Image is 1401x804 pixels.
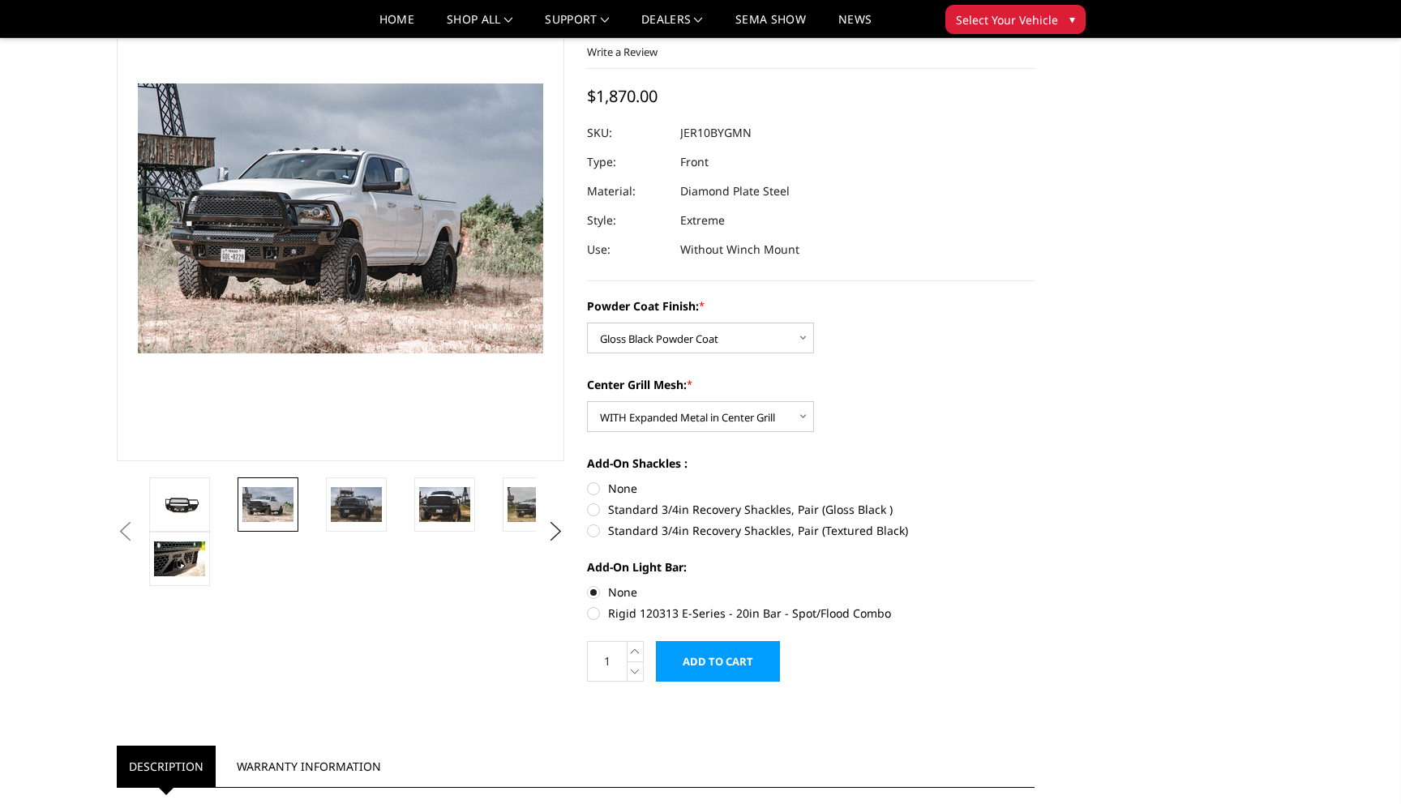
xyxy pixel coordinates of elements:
[735,14,806,37] a: SEMA Show
[587,584,1035,601] label: None
[587,235,668,264] dt: Use:
[113,520,137,544] button: Previous
[641,14,703,37] a: Dealers
[656,641,780,682] input: Add to Cart
[680,206,725,235] dd: Extreme
[587,206,668,235] dt: Style:
[379,14,414,37] a: Home
[1320,726,1401,804] iframe: Chat Widget
[587,85,658,107] span: $1,870.00
[838,14,872,37] a: News
[154,541,205,575] img: 2010-2018 Ram 2500-3500 - FT Series - Extreme Front Bumper
[587,177,668,206] dt: Material:
[545,14,609,37] a: Support
[680,235,799,264] dd: Without Winch Mount
[242,487,293,521] img: 2010-2018 Ram 2500-3500 - FT Series - Extreme Front Bumper
[587,45,658,59] a: Write a Review
[587,480,1035,497] label: None
[544,520,568,544] button: Next
[447,14,512,37] a: shop all
[508,487,559,521] img: 2010-2018 Ram 2500-3500 - FT Series - Extreme Front Bumper
[587,148,668,177] dt: Type:
[956,11,1058,28] span: Select Your Vehicle
[587,297,1035,314] label: Powder Coat Finish:
[587,558,1035,575] label: Add-On Light Bar:
[419,487,470,521] img: 2010-2018 Ram 2500-3500 - FT Series - Extreme Front Bumper
[154,493,205,515] img: 2010-2018 Ram 2500-3500 - FT Series - Extreme Front Bumper
[331,487,382,521] img: 2010-2018 Ram 2500-3500 - FT Series - Extreme Front Bumper
[587,605,1035,622] label: Rigid 120313 E-Series - 20in Bar - Spot/Flood Combo
[587,501,1035,518] label: Standard 3/4in Recovery Shackles, Pair (Gloss Black )
[945,5,1086,34] button: Select Your Vehicle
[680,148,709,177] dd: Front
[680,118,752,148] dd: JER10BYGMN
[680,177,790,206] dd: Diamond Plate Steel
[587,118,668,148] dt: SKU:
[587,376,1035,393] label: Center Grill Mesh:
[587,455,1035,472] label: Add-On Shackles :
[1069,11,1075,28] span: ▾
[225,746,393,787] a: Warranty Information
[587,522,1035,539] label: Standard 3/4in Recovery Shackles, Pair (Textured Black)
[117,746,216,787] a: Description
